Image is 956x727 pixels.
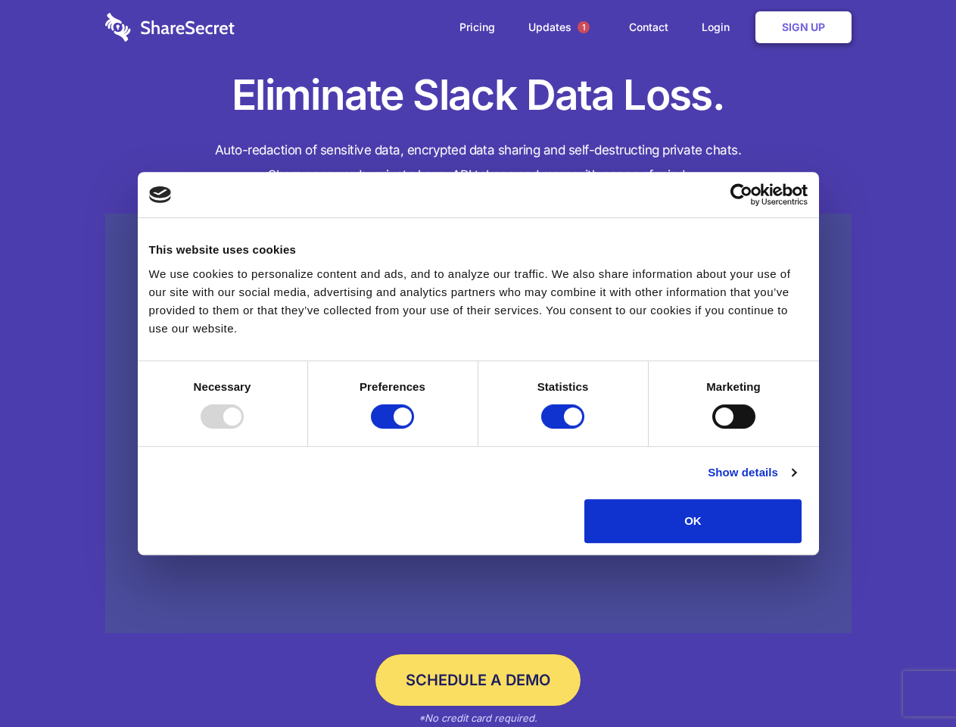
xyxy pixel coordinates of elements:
div: We use cookies to personalize content and ads, and to analyze our traffic. We also share informat... [149,265,808,338]
a: Usercentrics Cookiebot - opens in a new window [675,183,808,206]
button: OK [584,499,802,543]
span: 1 [578,21,590,33]
a: Wistia video thumbnail [105,214,852,634]
div: This website uses cookies [149,241,808,259]
a: Sign Up [755,11,852,43]
strong: Marketing [706,380,761,393]
strong: Preferences [360,380,425,393]
strong: Necessary [194,380,251,393]
em: *No credit card required. [419,712,537,724]
a: Contact [614,4,684,51]
a: Show details [708,463,796,482]
a: Login [687,4,752,51]
img: logo-wordmark-white-trans-d4663122ce5f474addd5e946df7df03e33cb6a1c49d2221995e7729f52c070b2.svg [105,13,235,42]
img: logo [149,186,172,203]
h1: Eliminate Slack Data Loss. [105,68,852,123]
strong: Statistics [537,380,589,393]
a: Schedule a Demo [375,654,581,706]
a: Pricing [444,4,510,51]
h4: Auto-redaction of sensitive data, encrypted data sharing and self-destructing private chats. Shar... [105,138,852,188]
